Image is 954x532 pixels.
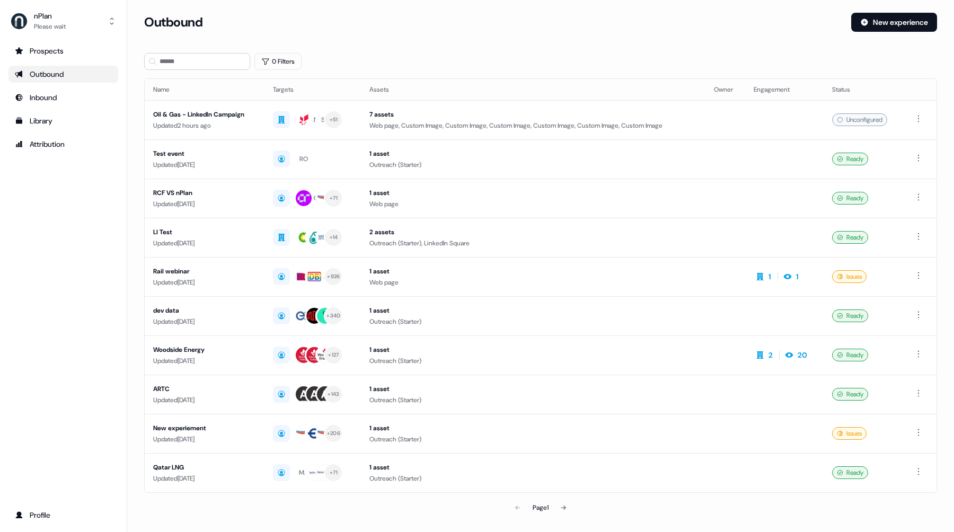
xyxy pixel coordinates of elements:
[8,8,118,34] button: nPlanPlease wait
[264,79,361,100] th: Targets
[798,350,807,360] div: 20
[15,69,112,79] div: Outbound
[369,305,696,316] div: 1 asset
[369,395,696,405] div: Outreach (Starter)
[153,395,256,405] div: Updated [DATE]
[832,192,868,205] div: Ready
[328,350,339,360] div: + 127
[369,159,696,170] div: Outreach (Starter)
[153,423,256,433] div: New experiement
[369,356,696,366] div: Outreach (Starter)
[369,148,696,159] div: 1 asset
[832,113,887,126] div: Unconfigured
[533,502,549,513] div: Page 1
[153,188,256,198] div: RCF VS nPlan
[369,188,696,198] div: 1 asset
[832,309,868,322] div: Ready
[15,46,112,56] div: Prospects
[705,79,745,100] th: Owner
[15,139,112,149] div: Attribution
[361,79,705,100] th: Assets
[153,356,256,366] div: Updated [DATE]
[311,114,318,125] div: LN
[832,388,868,401] div: Ready
[321,114,329,125] div: SH
[8,112,118,129] a: Go to templates
[824,79,904,100] th: Status
[153,434,256,445] div: Updated [DATE]
[832,231,868,244] div: Ready
[153,473,256,484] div: Updated [DATE]
[330,468,338,477] div: + 71
[153,316,256,327] div: Updated [DATE]
[153,344,256,355] div: Woodside Energy
[832,466,868,479] div: Ready
[299,467,308,478] div: MA
[153,148,256,159] div: Test event
[832,349,868,361] div: Ready
[768,350,773,360] div: 2
[254,53,302,70] button: 0 Filters
[832,427,867,440] div: Issues
[369,227,696,237] div: 2 assets
[369,109,696,120] div: 7 assets
[330,115,338,125] div: + 51
[369,344,696,355] div: 1 asset
[153,462,256,473] div: Qatar LNG
[369,423,696,433] div: 1 asset
[369,384,696,394] div: 1 asset
[8,42,118,59] a: Go to prospects
[327,272,340,281] div: + 926
[832,270,867,283] div: Issues
[145,79,264,100] th: Name
[15,510,112,520] div: Profile
[369,199,696,209] div: Web page
[369,277,696,288] div: Web page
[369,462,696,473] div: 1 asset
[153,277,256,288] div: Updated [DATE]
[15,116,112,126] div: Library
[327,429,340,438] div: + 206
[369,120,696,131] div: Web page, Custom Image, Custom Image, Custom Image, Custom Image, Custom Image, Custom Image
[153,305,256,316] div: dev data
[8,507,118,524] a: Go to profile
[326,311,340,321] div: + 340
[153,227,256,237] div: LI Test
[8,66,118,83] a: Go to outbound experience
[153,266,256,277] div: Rail webinar
[34,11,66,21] div: nPlan
[8,89,118,106] a: Go to Inbound
[15,92,112,103] div: Inbound
[8,136,118,153] a: Go to attribution
[153,384,256,394] div: ARTC
[369,316,696,327] div: Outreach (Starter)
[328,389,339,399] div: + 143
[369,238,696,249] div: Outreach (Starter), LinkedIn Square
[369,266,696,277] div: 1 asset
[330,193,338,203] div: + 71
[369,473,696,484] div: Outreach (Starter)
[745,79,824,100] th: Engagement
[299,154,308,164] div: RO
[851,13,937,32] button: New experience
[768,271,771,282] div: 1
[34,21,66,32] div: Please wait
[153,199,256,209] div: Updated [DATE]
[153,238,256,249] div: Updated [DATE]
[796,271,799,282] div: 1
[369,434,696,445] div: Outreach (Starter)
[144,14,202,30] h3: Outbound
[153,159,256,170] div: Updated [DATE]
[153,120,256,131] div: Updated 2 hours ago
[310,193,319,203] div: RO
[153,109,256,120] div: Oil & Gas - LinkedIn Campaign
[832,153,868,165] div: Ready
[330,233,338,242] div: + 14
